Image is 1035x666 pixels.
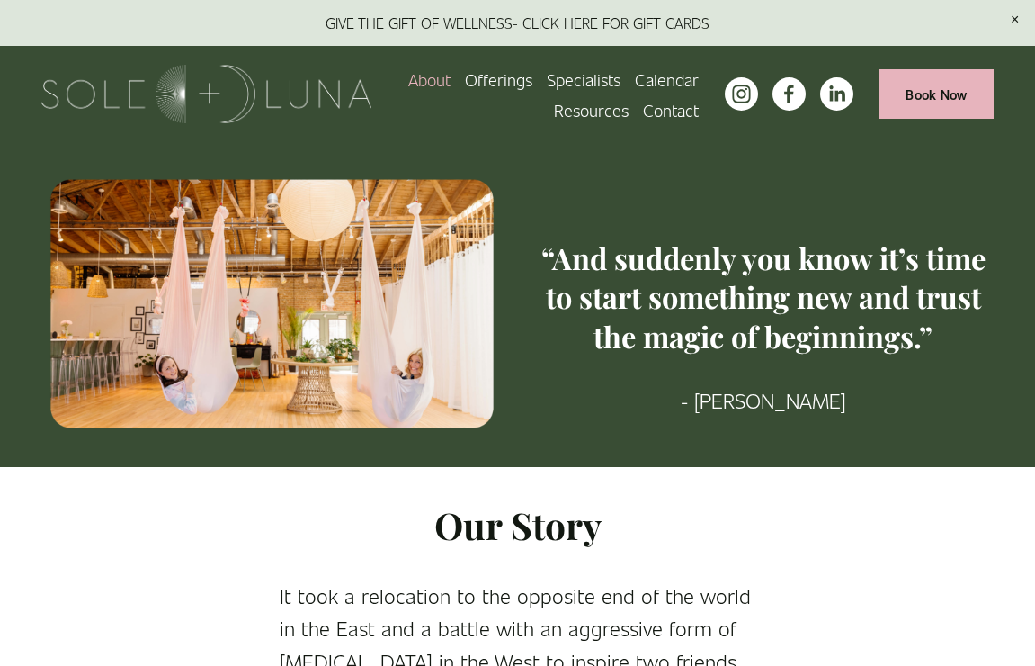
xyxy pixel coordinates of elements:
a: Book Now [879,69,994,119]
h2: Our Story [280,501,755,549]
a: folder dropdown [465,64,532,94]
a: LinkedIn [820,77,853,111]
img: Sole + Luna [41,65,371,123]
a: facebook-unauth [772,77,806,111]
span: Offerings [465,66,532,93]
a: About [408,64,451,94]
a: Specialists [547,64,620,94]
h3: “And suddenly you know it’s time to start something new and trust the magic of beginnings.” [533,238,994,355]
a: folder dropdown [554,94,629,125]
a: instagram-unauth [725,77,758,111]
span: Resources [554,96,629,123]
p: - [PERSON_NAME] [533,384,994,418]
a: Contact [643,94,699,125]
a: Calendar [635,64,699,94]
